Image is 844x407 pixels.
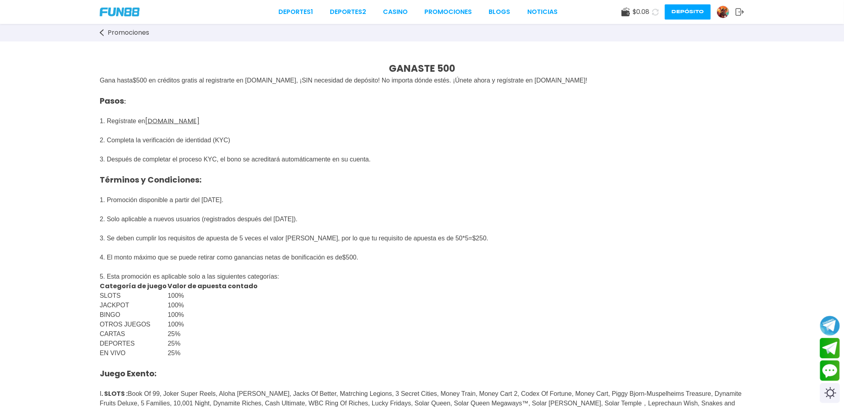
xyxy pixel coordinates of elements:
span: 4. El monto máximo que se puede retirar como ganancias netas de bonificación es de [100,254,342,261]
span: $ 0.08 [633,7,650,17]
span: $ [342,254,346,261]
a: Promociones [425,7,472,17]
a: [DOMAIN_NAME] [145,116,199,126]
span: Pasos [100,95,124,106]
span: CARTAS [100,330,125,337]
strong: Términos y Condiciones: [100,174,201,185]
button: Join telegram [820,338,840,359]
span: 500. [346,254,358,261]
a: Avatar [717,6,736,18]
a: Deportes2 [330,7,366,17]
span: 100% [168,311,184,318]
strong: Juego Exento: [100,368,156,379]
span: Promociones [108,28,149,37]
strong: Categoría de juego [100,281,167,291]
button: Join telegram channel [820,315,840,336]
strong: : [100,97,126,106]
span: SLOTS [100,292,120,299]
strong: . SLOTS : [101,389,128,398]
img: Avatar [717,6,729,18]
span: 25% [168,340,181,347]
span: 25% [168,350,181,356]
strong: GANASTE 500 [389,62,455,75]
span: 100% [168,292,184,299]
span: 5. Esta promoción es aplicable solo a las siguientes categorías: [100,273,279,280]
a: CASINO [383,7,408,17]
span: 250. [476,235,488,242]
img: Company Logo [100,8,140,16]
button: Depósito [665,4,711,20]
span: OTROS JUEGOS [100,321,150,328]
span: JACKPOT [100,302,129,309]
span: 1. Regístrate en 2. Completa la verificación de identidad (KYC) 3. Después de completar el proces... [100,87,472,242]
span: Gana hasta [100,77,133,84]
span: 500 en créditos gratis al registrarte en [DOMAIN_NAME], ¡SIN necesidad de depósito! No importa dó... [136,77,588,84]
span: 100% [168,302,184,309]
strong: Valor de apuesta contado [168,281,258,291]
span: $ [133,77,136,84]
a: BLOGS [489,7,511,17]
span: 100% [168,321,184,328]
a: Deportes1 [278,7,313,17]
span: 25% [168,330,181,337]
a: Promociones [100,28,157,37]
button: Contact customer service [820,360,840,381]
div: Switch theme [820,383,840,403]
span: $ [472,235,476,242]
span: BINGO [100,311,120,318]
span: DEPORTES [100,340,135,347]
span: EN VIVO [100,350,126,356]
a: NOTICIAS [527,7,558,17]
